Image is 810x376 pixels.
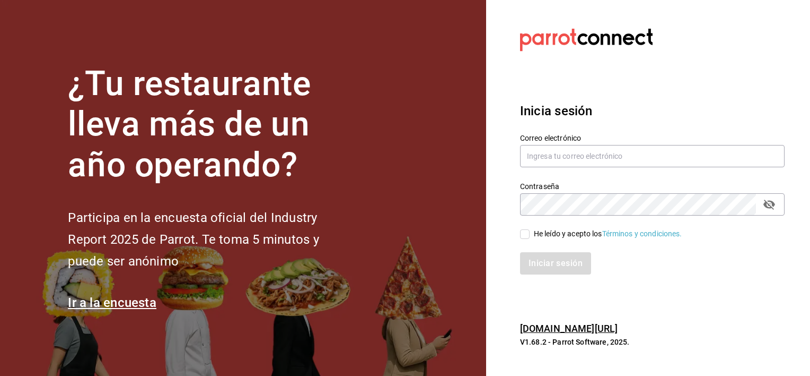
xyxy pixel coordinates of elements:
[520,134,785,141] label: Correo electrónico
[520,101,785,121] h3: Inicia sesión
[602,229,682,238] a: Términos y condiciones.
[68,64,354,186] h1: ¿Tu restaurante lleva más de un año operando?
[520,323,618,334] a: [DOMAIN_NAME][URL]
[520,182,785,190] label: Contraseña
[534,228,682,240] div: He leído y acepto los
[520,145,785,167] input: Ingresa tu correo electrónico
[760,195,778,213] button: passwordField
[68,207,354,272] h2: Participa en la encuesta oficial del Industry Report 2025 de Parrot. Te toma 5 minutos y puede se...
[520,337,785,347] p: V1.68.2 - Parrot Software, 2025.
[68,295,156,310] a: Ir a la encuesta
